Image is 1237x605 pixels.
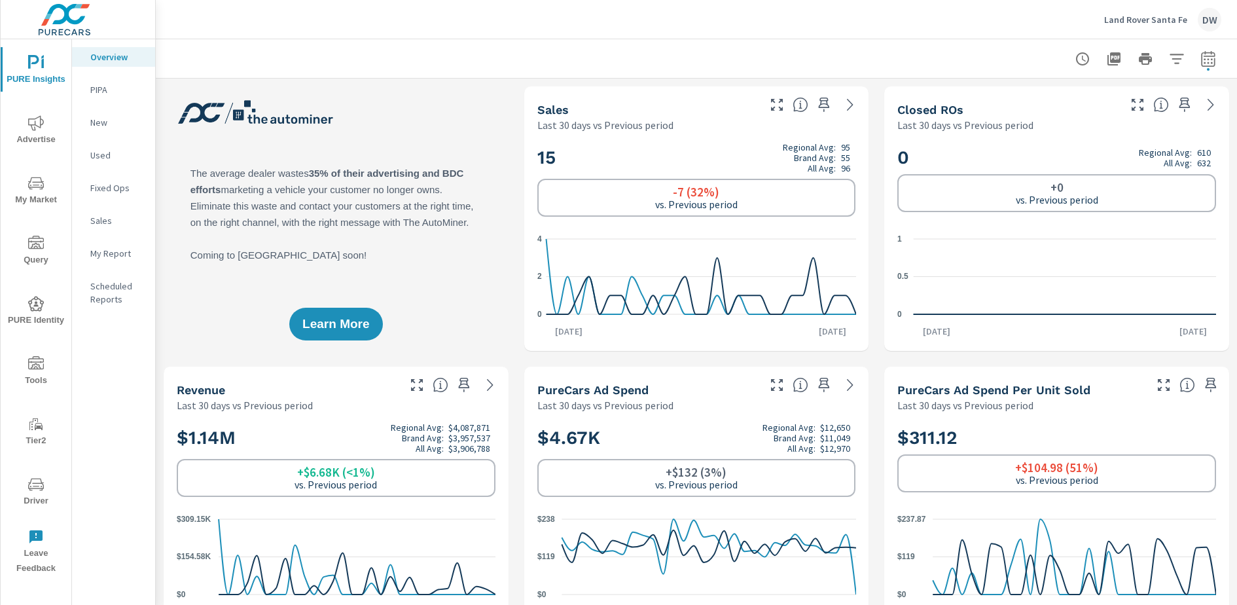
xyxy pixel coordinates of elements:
text: $238 [537,515,555,524]
button: Make Fullscreen [406,375,427,395]
p: All Avg: [416,443,444,454]
span: Number of Repair Orders Closed by the selected dealership group over the selected time range. [So... [1153,97,1169,113]
p: [DATE] [914,325,959,338]
h2: 15 [537,142,856,174]
p: $4,087,871 [448,422,490,433]
p: Regional Avg: [391,422,444,433]
text: $119 [897,552,915,561]
a: See more details in report [1200,94,1221,115]
span: Save this to your personalized report [1174,94,1195,115]
button: "Export Report to PDF" [1101,46,1127,72]
text: $154.58K [177,553,211,562]
p: All Avg: [808,163,836,174]
h5: Revenue [177,383,225,397]
h2: $311.12 [897,426,1216,449]
span: Total cost of media for all PureCars channels for the selected dealership group over the selected... [793,377,808,393]
span: Total sales revenue over the selected date range. [Source: This data is sourced from the dealer’s... [433,377,448,393]
p: PIPA [90,83,145,96]
p: Land Rover Santa Fe [1104,14,1187,26]
p: $11,049 [820,433,850,443]
span: Tier2 [5,416,67,449]
a: See more details in report [480,375,501,395]
div: My Report [72,244,155,263]
h2: 0 [897,146,1216,169]
text: 0.5 [897,272,908,282]
p: 610 [1197,147,1211,158]
p: $3,957,537 [448,433,490,443]
span: Number of vehicles sold by the dealership over the selected date range. [Source: This data is sou... [793,97,808,113]
span: PURE Insights [5,55,67,87]
span: Save this to your personalized report [1200,375,1221,395]
p: $12,970 [820,443,850,454]
p: vs. Previous period [295,479,377,490]
button: Select Date Range [1195,46,1221,72]
text: $119 [537,552,555,561]
text: 0 [897,310,902,319]
p: [DATE] [810,325,855,338]
p: vs. Previous period [1016,474,1098,486]
span: Learn More [302,318,369,330]
p: Last 30 days vs Previous period [537,117,673,133]
h2: $4.67K [537,422,856,454]
p: Last 30 days vs Previous period [897,117,1033,133]
p: vs. Previous period [1016,194,1098,206]
p: 632 [1197,158,1211,168]
span: My Market [5,175,67,208]
p: All Avg: [787,443,816,454]
button: Apply Filters [1164,46,1190,72]
div: Sales [72,211,155,230]
span: PURE Identity [5,296,67,328]
button: Learn More [289,308,382,340]
p: 95 [841,142,850,153]
p: Used [90,149,145,162]
h6: +$132 (3%) [666,466,726,479]
span: Save this to your personalized report [814,94,834,115]
p: Regional Avg: [762,422,816,433]
div: Used [72,145,155,165]
p: Fixed Ops [90,181,145,194]
p: [DATE] [546,325,592,338]
span: Leave Feedback [5,529,67,576]
p: Regional Avg: [1139,147,1192,158]
span: Query [5,236,67,268]
div: New [72,113,155,132]
p: vs. Previous period [655,198,738,210]
p: Last 30 days vs Previous period [897,397,1033,413]
span: Save this to your personalized report [814,375,834,395]
p: Sales [90,214,145,227]
h5: PureCars Ad Spend Per Unit Sold [897,383,1090,397]
button: Make Fullscreen [766,94,787,115]
text: 2 [537,272,542,282]
p: Last 30 days vs Previous period [177,397,313,413]
button: Make Fullscreen [1153,375,1174,395]
p: Last 30 days vs Previous period [537,397,673,413]
h6: +0 [1050,181,1064,194]
div: Overview [72,47,155,67]
text: $309.15K [177,515,211,524]
div: DW [1198,8,1221,31]
text: 0 [537,310,542,319]
text: 1 [897,234,902,244]
p: Brand Avg: [774,433,816,443]
span: Average cost of advertising per each vehicle sold at the dealer over the selected date range. The... [1179,377,1195,393]
text: $0 [897,590,906,599]
p: Regional Avg: [783,142,836,153]
p: vs. Previous period [655,479,738,490]
a: See more details in report [840,375,861,395]
text: $237.87 [897,515,926,524]
h5: Sales [537,103,569,117]
p: 55 [841,153,850,163]
h2: $1.14M [177,422,495,454]
span: Driver [5,477,67,509]
span: Tools [5,356,67,388]
p: Brand Avg: [794,153,836,163]
p: Brand Avg: [402,433,444,443]
p: [DATE] [1170,325,1216,338]
p: Scheduled Reports [90,280,145,306]
button: Make Fullscreen [766,375,787,395]
p: Overview [90,50,145,64]
p: My Report [90,247,145,260]
h6: +$104.98 (51%) [1015,461,1098,474]
span: Advertise [5,115,67,147]
text: 4 [537,234,542,244]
